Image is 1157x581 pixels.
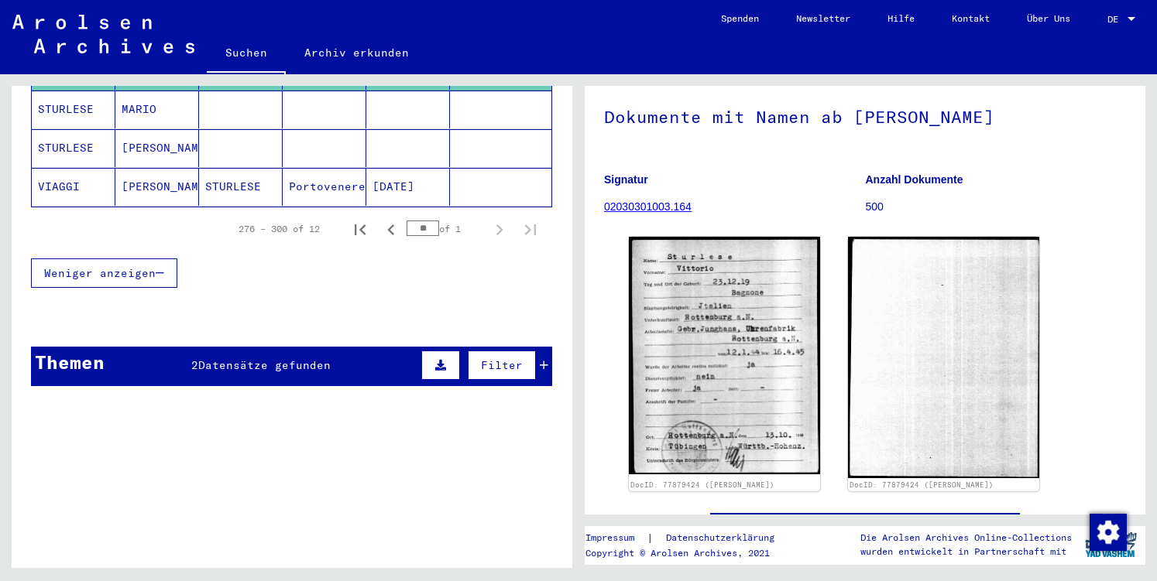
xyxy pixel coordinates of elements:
[1082,525,1140,564] img: yv_logo.png
[239,222,320,236] div: 276 – 300 of 12
[629,237,820,474] img: 001.jpg
[345,214,376,244] button: First page
[630,480,774,489] a: DocID: 77879424 ([PERSON_NAME])
[1107,14,1124,25] span: DE
[32,91,115,128] mat-cell: STURLESE
[481,358,523,372] span: Filter
[585,530,793,546] div: |
[44,266,156,280] span: Weniger anzeigen
[191,358,198,372] span: 2
[860,545,1072,559] p: wurden entwickelt in Partnerschaft mit
[850,480,994,489] a: DocID: 77879424 ([PERSON_NAME])
[283,168,366,206] mat-cell: Portovenere
[585,546,793,560] p: Copyright © Arolsen Archives, 2021
[115,129,199,167] mat-cell: [PERSON_NAME]
[866,199,1127,215] p: 500
[860,531,1072,545] p: Die Arolsen Archives Online-Collections
[654,530,793,546] a: Datenschutzerklärung
[32,129,115,167] mat-cell: STURLESE
[376,214,407,244] button: Previous page
[604,200,692,213] a: 02030301003.164
[866,173,963,186] b: Anzahl Dokumente
[585,530,647,546] a: Impressum
[407,221,484,236] div: of 1
[198,358,331,372] span: Datensätze gefunden
[286,34,427,71] a: Archiv erkunden
[515,214,546,244] button: Last page
[207,34,286,74] a: Suchen
[31,258,177,288] button: Weniger anzeigen
[604,173,648,186] b: Signatur
[468,350,536,380] button: Filter
[12,15,194,53] img: Arolsen_neg.svg
[1090,514,1127,551] img: Zustimmung ändern
[604,81,1126,149] h1: Dokumente mit Namen ab [PERSON_NAME]
[848,237,1039,478] img: 002.jpg
[35,348,105,376] div: Themen
[115,168,199,206] mat-cell: [PERSON_NAME]
[115,91,199,128] mat-cell: MARIO
[366,168,450,206] mat-cell: [DATE]
[484,214,515,244] button: Next page
[32,168,115,206] mat-cell: VIAGGI
[199,168,283,206] mat-cell: STURLESE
